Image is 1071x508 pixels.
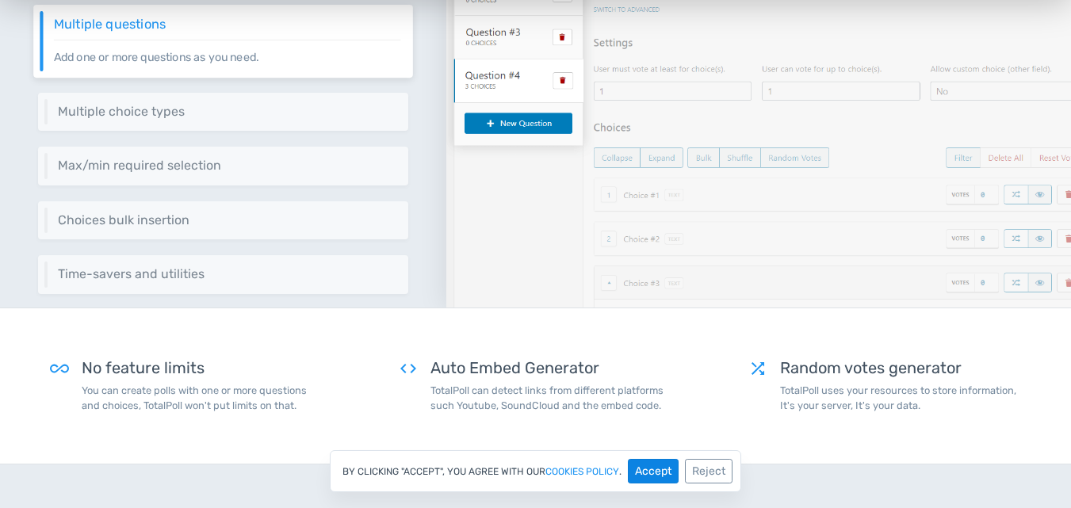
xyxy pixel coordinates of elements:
[58,213,396,227] h6: Choices bulk insertion
[748,359,767,413] span: shuffle
[545,467,619,476] a: cookies policy
[58,227,396,227] p: Just drag and drop your content into the choices area and watch TotalPoll do its magic converting...
[330,450,741,492] div: By clicking "Accept", you agree with our .
[82,383,323,413] p: You can create polls with one or more questions and choices, TotalPoll won't put limits on that.
[82,359,323,376] h5: No feature limits
[58,267,396,281] h6: Time-savers and utilities
[685,459,732,483] button: Reject
[58,173,396,174] p: Set the minimum and the maximum selection per question, you can even disable the minimum required...
[58,118,396,119] p: You can have choices as plain text, image, video, audio or even HTML.
[780,383,1021,413] p: TotalPoll uses your resources to store information, It's your server, It's your data.
[58,105,396,119] h6: Multiple choice types
[628,459,679,483] button: Accept
[50,359,69,413] span: all_inclusive
[430,359,671,376] h5: Auto Embed Generator
[430,383,671,413] p: TotalPoll can detect links from different platforms such Youtube, SoundCloud and the embed code.
[58,159,396,173] h6: Max/min required selection
[54,17,401,31] h6: Multiple questions
[54,40,401,66] p: Add one or more questions as you need.
[399,359,418,413] span: code
[780,359,1021,376] h5: Random votes generator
